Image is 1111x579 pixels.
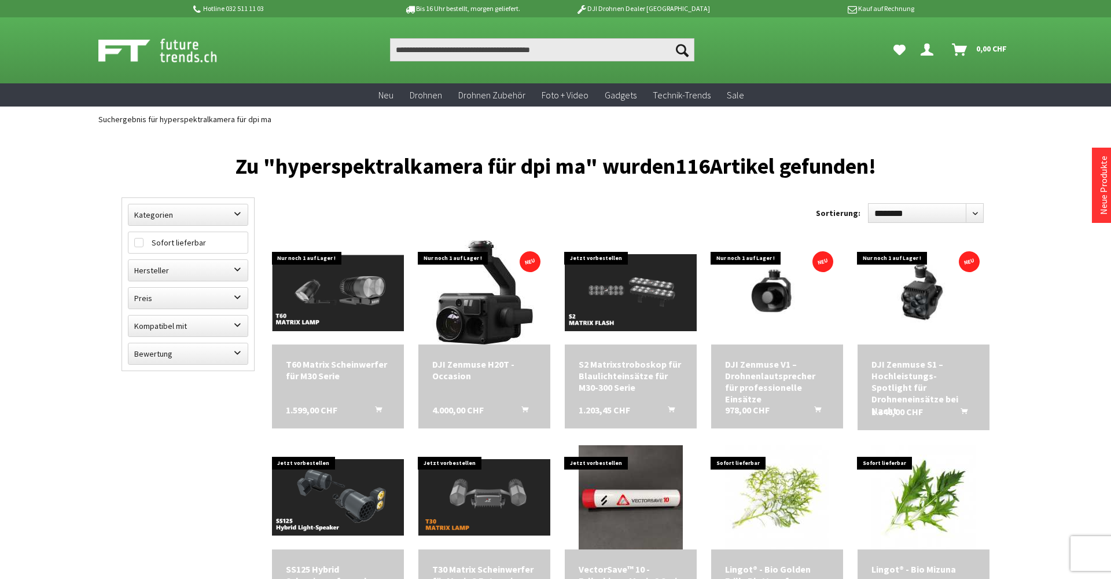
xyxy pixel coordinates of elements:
[432,358,536,382] div: DJI Zenmuse H20T - Occasion
[272,254,404,332] img: T60 Matrix Scheinwerfer für M30 Serie
[733,2,914,16] p: Kauf auf Rechnung
[390,38,694,61] input: Produkt, Marke, Kategorie, EAN, Artikelnummer…
[418,459,550,536] img: T30 Matrix Scheinwerfer für Mavic 3 Enterprise Serie
[871,406,923,417] span: 1.346,00 CHF
[653,89,711,101] span: Technik-Trends
[816,204,860,222] label: Sortierung:
[670,38,694,61] button: Suchen
[98,36,242,65] img: Shop Futuretrends - zur Startseite wechseln
[645,83,719,107] a: Technik-Trends
[432,358,536,382] a: DJI Zenmuse H20T - Occasion 4.000,00 CHF In den Warenkorb
[605,89,637,101] span: Gadgets
[371,2,552,16] p: Bis 16 Uhr bestellt, morgen geliefert.
[579,404,630,416] span: 1.203,45 CHF
[916,38,943,61] a: Dein Konto
[725,445,829,549] img: Lingot® - Bio Golden Frills Blattsenf
[378,89,393,101] span: Neu
[947,406,974,421] button: In den Warenkorb
[450,83,534,107] a: Drohnen Zubehör
[579,358,683,393] div: S2 Matrixstroboskop für Blaulichteinsätze für M30-300 Serie
[534,83,597,107] a: Foto + Video
[675,152,710,179] span: 116
[711,243,843,342] img: DJI Zenmuse V1 – Drohnenlautsprecher für professionelle Einsätze
[286,358,390,382] a: T60 Matrix Scheinwerfer für M30 Serie 1.599,00 CHF In den Warenkorb
[871,358,976,416] a: DJI Zenmuse S1 – Hochleistungs-Spotlight für Drohneneinsätze bei Nacht 1.346,00 CHF In den Warenkorb
[888,38,911,61] a: Meine Favoriten
[370,83,402,107] a: Neu
[410,89,442,101] span: Drohnen
[725,358,829,405] a: DJI Zenmuse V1 – Drohnenlautsprecher für professionelle Einsätze 978,00 CHF In den Warenkorb
[286,404,337,416] span: 1.599,00 CHF
[191,2,371,16] p: Hotline 032 511 11 03
[871,563,976,575] a: Lingot® - Bio Mizuna
[507,404,535,419] button: In den Warenkorb
[402,83,450,107] a: Drohnen
[727,89,744,101] span: Sale
[579,358,683,393] a: S2 Matrixstroboskop für Blaulichteinsätze für M30-300 Serie 1.203,45 CHF In den Warenkorb
[800,404,828,419] button: In den Warenkorb
[579,445,683,549] img: VectorSave™ 10 - Fallschirm - Mavic 2 Serie
[597,83,645,107] a: Gadgets
[565,254,697,331] img: S2 Matrixstroboskop für Blaulichteinsätze für M30-300 Serie
[542,89,588,101] span: Foto + Video
[1098,156,1109,215] a: Neue Produkte
[128,343,248,364] label: Bewertung
[98,114,271,124] span: Suchergebnis für hyperspektralkamera für dpi ma
[286,358,390,382] div: T60 Matrix Scheinwerfer für M30 Serie
[128,316,248,336] label: Kompatibel mit
[725,358,829,405] div: DJI Zenmuse V1 – Drohnenlautsprecher für professionelle Einsätze
[947,38,1013,61] a: Warenkorb
[272,459,404,536] img: SS125 Hybrid Schweinwerfer und Lautsprecher für M30 Serie
[432,240,536,345] img: DJI Zenmuse H20T - Occasion
[725,404,770,416] span: 978,00 CHF
[719,83,752,107] a: Sale
[871,358,976,416] div: DJI Zenmuse S1 – Hochleistungs-Spotlight für Drohneneinsätze bei Nacht
[361,404,389,419] button: In den Warenkorb
[128,204,248,225] label: Kategorien
[128,232,248,253] label: Sofort lieferbar
[654,404,682,419] button: In den Warenkorb
[128,288,248,309] label: Preis
[458,89,525,101] span: Drohnen Zubehör
[858,243,989,342] img: DJI Zenmuse S1 – Hochleistungs-Spotlight für Drohneneinsätze bei Nacht
[976,39,1007,58] span: 0,00 CHF
[871,445,976,549] img: Lingot® - Bio Mizuna
[553,2,733,16] p: DJI Drohnen Dealer [GEOGRAPHIC_DATA]
[432,404,484,416] span: 4.000,00 CHF
[122,158,989,174] h1: Zu "hyperspektralkamera für dpi ma" wurden Artikel gefunden!
[128,260,248,281] label: Hersteller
